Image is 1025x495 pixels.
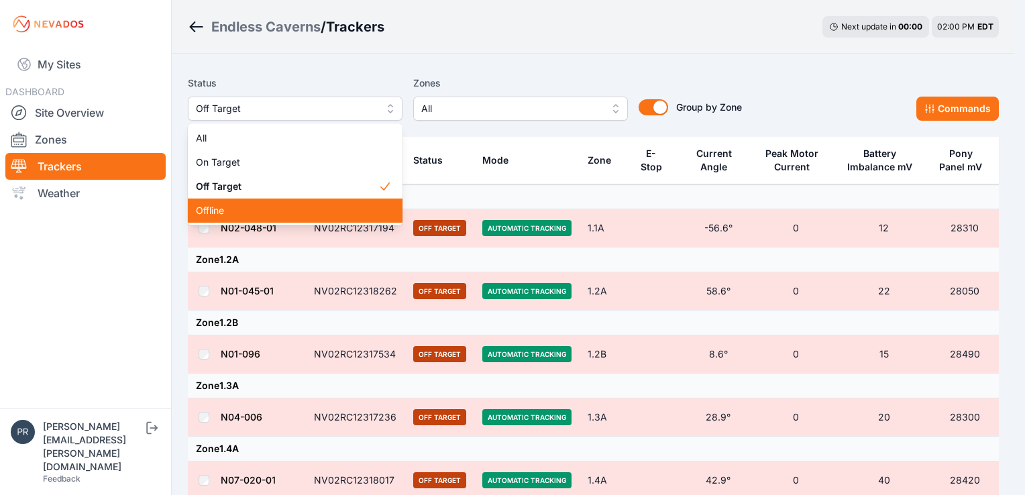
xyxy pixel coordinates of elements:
div: Off Target [188,123,402,225]
span: On Target [196,156,378,169]
span: All [196,131,378,145]
span: Off Target [196,101,376,117]
span: Offline [196,204,378,217]
span: Off Target [196,180,378,193]
button: Off Target [188,97,402,121]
